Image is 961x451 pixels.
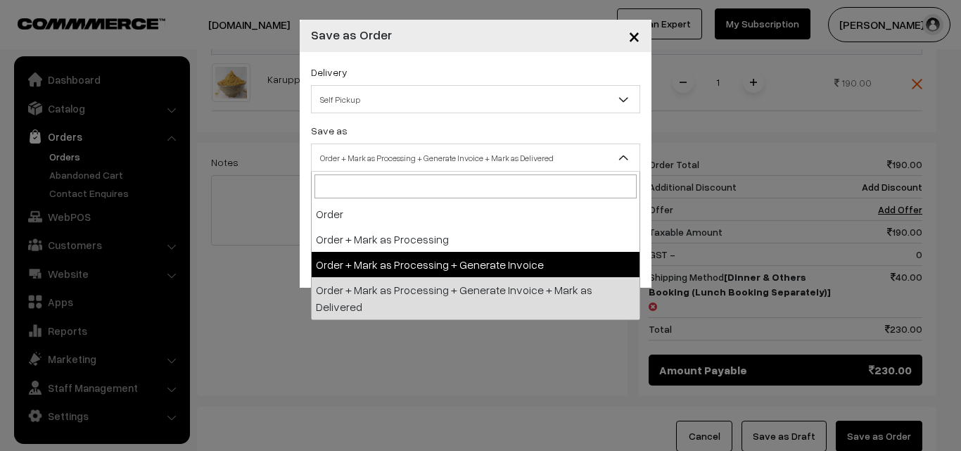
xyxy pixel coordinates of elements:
span: Order + Mark as Processing + Generate Invoice + Mark as Delivered [312,146,639,170]
label: Save as [311,123,348,138]
span: × [628,23,640,49]
span: Self Pickup [312,87,639,112]
span: Self Pickup [311,85,640,113]
li: Order + Mark as Processing + Generate Invoice + Mark as Delivered [312,277,639,319]
li: Order + Mark as Processing + Generate Invoice [312,252,639,277]
li: Order + Mark as Processing [312,227,639,252]
li: Order [312,201,639,227]
button: Close [617,14,651,58]
span: Order + Mark as Processing + Generate Invoice + Mark as Delivered [311,144,640,172]
h4: Save as Order [311,25,392,44]
label: Delivery [311,65,348,80]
